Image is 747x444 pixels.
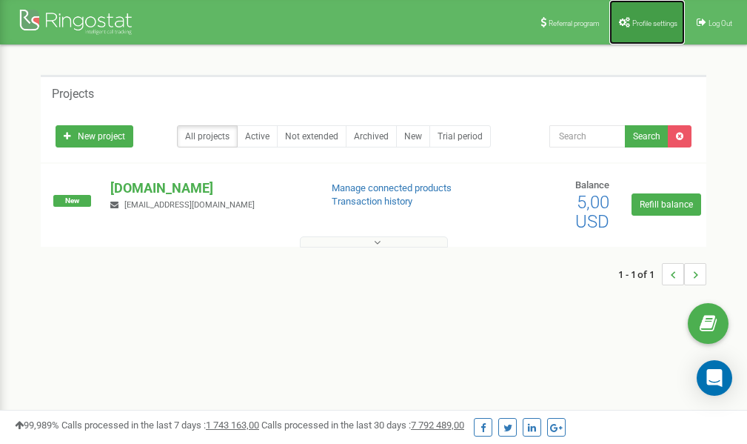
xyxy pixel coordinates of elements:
[332,196,412,207] a: Transaction history
[632,19,677,27] span: Profile settings
[15,420,59,431] span: 99,989%
[332,182,452,193] a: Manage connected products
[206,420,259,431] u: 1 743 163,00
[396,125,430,148] a: New
[261,420,464,431] span: Calls processed in the last 30 days :
[549,19,600,27] span: Referral program
[709,19,732,27] span: Log Out
[411,420,464,431] u: 7 792 489,00
[429,125,491,148] a: Trial period
[61,420,259,431] span: Calls processed in the last 7 days :
[697,360,732,396] div: Open Intercom Messenger
[632,193,701,216] a: Refill balance
[52,87,94,101] h5: Projects
[177,125,238,148] a: All projects
[549,125,626,148] input: Search
[110,179,307,198] p: [DOMAIN_NAME]
[618,248,706,300] nav: ...
[237,125,278,148] a: Active
[346,125,397,148] a: Archived
[575,179,609,190] span: Balance
[56,125,133,148] a: New project
[277,125,346,148] a: Not extended
[625,125,669,148] button: Search
[618,263,662,285] span: 1 - 1 of 1
[124,200,255,210] span: [EMAIL_ADDRESS][DOMAIN_NAME]
[575,192,609,232] span: 5,00 USD
[53,195,91,207] span: New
